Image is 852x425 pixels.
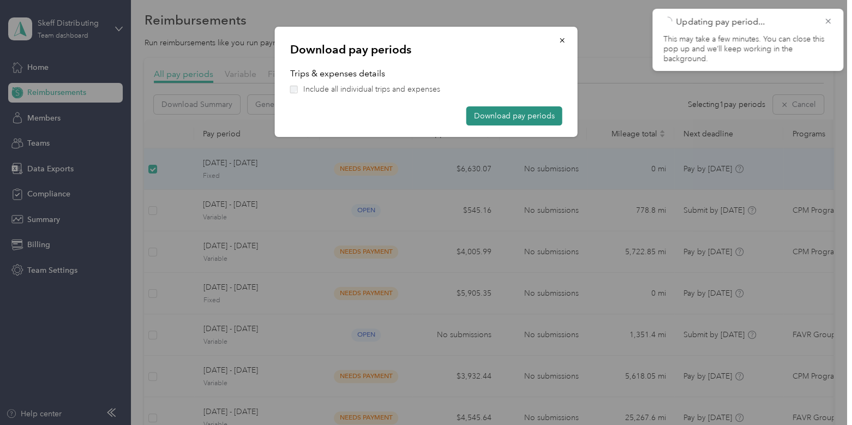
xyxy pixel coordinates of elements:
[791,364,852,425] iframe: Everlance-gr Chat Button Frame
[663,34,832,64] p: This may take a few minutes. You can close this pop up and we’ll keep working in the background.
[303,83,440,95] span: Include all individual trips and expenses
[290,67,562,80] p: Trips & expenses details
[676,15,815,29] p: Updating pay period...
[466,106,562,125] button: Download pay periods
[290,42,562,57] p: Download pay periods
[290,86,298,93] input: Include all individual trips and expenses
